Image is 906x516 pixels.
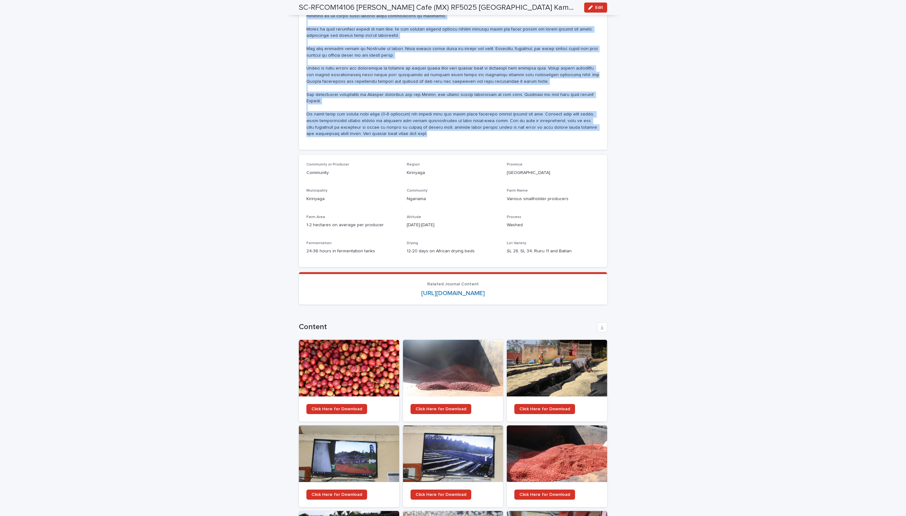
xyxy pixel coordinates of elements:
[306,196,399,202] p: Kirinyaga
[306,189,327,193] span: Municipality
[407,170,500,176] p: Kirinyaga
[306,248,399,255] p: 24-36 hours in fermentation tanks
[299,322,595,332] h1: Content
[403,425,503,507] a: Click Here for Download
[306,215,325,219] span: Farm Area
[507,248,600,255] p: SL 28, SL 34, Ruiru 11 and Batian
[299,3,579,12] h2: SC-RFCOM14106 Quentin Cafe (MX) RF5025 Kenya Kamwangi AA 0 bags left to release
[507,170,600,176] p: [GEOGRAPHIC_DATA]
[407,241,418,245] span: Drying
[407,163,420,166] span: Region
[507,340,607,422] a: Click Here for Download
[299,425,399,507] a: Click Here for Download
[507,425,607,507] a: Click Here for Download
[407,215,421,219] span: Altitude
[299,340,399,422] a: Click Here for Download
[311,492,362,497] span: Click Here for Download
[411,404,471,414] a: Click Here for Download
[407,189,428,193] span: Community
[507,189,528,193] span: Farm Name
[514,404,575,414] a: Click Here for Download
[416,492,466,497] span: Click Here for Download
[306,222,399,228] p: 1-2 hectares on average per producer
[407,248,500,255] p: 12-20 days on African drying beds
[595,5,603,10] span: Edit
[306,163,349,166] span: Community or Producer
[507,241,526,245] span: Lot Variety
[584,3,607,13] button: Edit
[306,404,367,414] a: Click Here for Download
[507,222,600,228] p: Washed
[416,407,466,411] span: Click Here for Download
[411,490,471,500] a: Click Here for Download
[306,490,367,500] a: Click Here for Download
[507,196,600,202] p: Various smallholder producers
[519,492,570,497] span: Click Here for Download
[306,241,332,245] span: Fermentation
[514,490,575,500] a: Click Here for Download
[507,215,521,219] span: Process
[507,163,523,166] span: Province
[306,170,399,176] p: Community
[421,290,485,296] a: [URL][DOMAIN_NAME]
[407,196,500,202] p: Ngariama
[403,340,503,422] a: Click Here for Download
[311,407,362,411] span: Click Here for Download
[427,282,479,286] span: Related Journal Content
[519,407,570,411] span: Click Here for Download
[407,222,500,228] p: [DATE]-[DATE]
